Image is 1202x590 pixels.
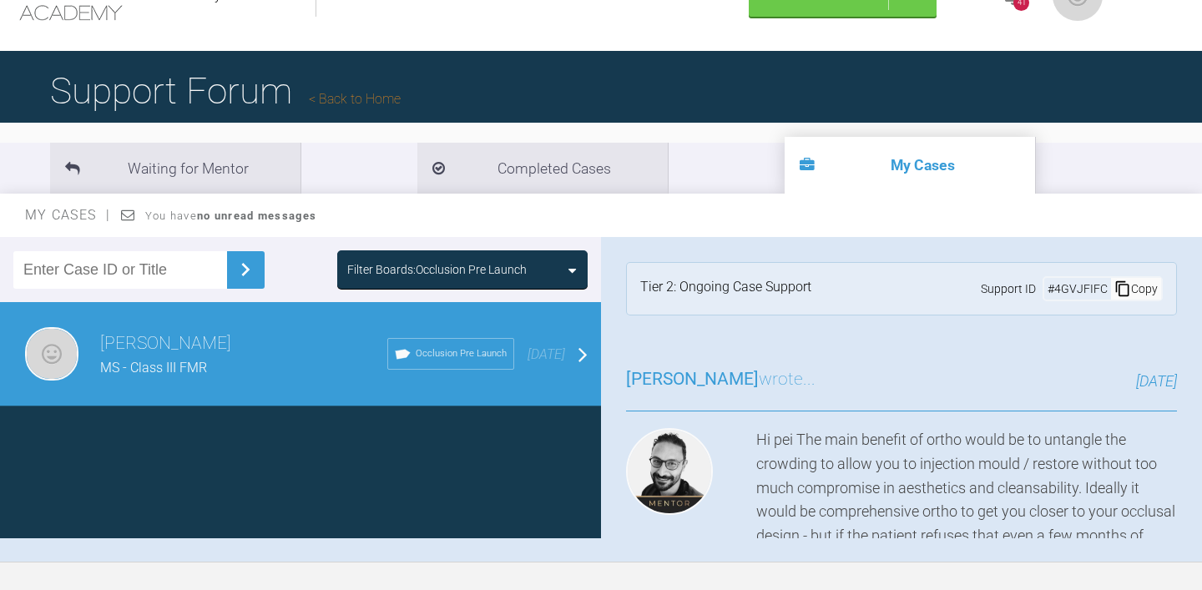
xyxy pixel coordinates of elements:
img: Pei Lin Chua [25,327,78,381]
li: Waiting for Mentor [50,143,300,194]
span: Support ID [981,280,1036,298]
li: My Cases [785,137,1035,194]
img: Mahmoud Ibrahim [626,428,713,515]
span: My Cases [25,207,111,223]
li: Completed Cases [417,143,668,194]
span: MS - Class III FMR [100,360,207,376]
strong: no unread messages [197,209,316,222]
img: chevronRight.28bd32b0.svg [232,256,259,283]
div: Filter Boards: Occlusion Pre Launch [347,260,527,279]
a: Back to Home [309,91,401,107]
h3: wrote... [626,366,816,394]
h3: [PERSON_NAME] [100,330,387,358]
div: Tier 2: Ongoing Case Support [640,276,811,301]
input: Enter Case ID or Title [13,251,227,289]
span: [DATE] [528,346,565,362]
span: [PERSON_NAME] [626,369,759,389]
span: You have [145,209,316,222]
h1: Support Forum [50,62,401,120]
div: # 4GVJFIFC [1044,280,1111,298]
div: Copy [1111,278,1161,300]
span: [DATE] [1136,372,1177,390]
span: Occlusion Pre Launch [416,346,507,361]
